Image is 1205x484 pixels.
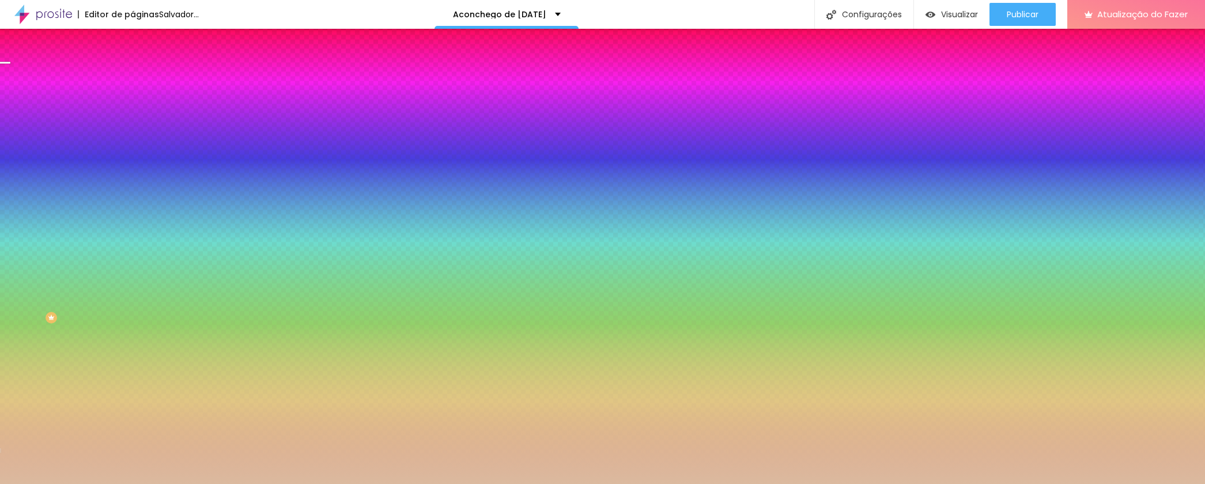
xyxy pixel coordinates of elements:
button: Publicar [989,3,1056,26]
font: Editor de páginas [85,9,159,20]
img: view-1.svg [926,10,935,20]
font: Publicar [1007,9,1038,20]
button: Visualizar [914,3,989,26]
font: Atualização do Fazer [1097,8,1188,20]
font: Aconchego de [DATE] [453,9,546,20]
img: Ícone [826,10,836,20]
font: Salvador... [159,9,199,20]
font: Visualizar [941,9,978,20]
font: Configurações [842,9,902,20]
